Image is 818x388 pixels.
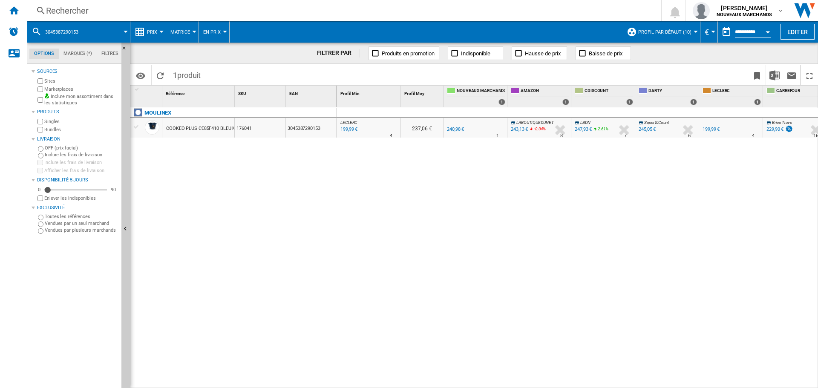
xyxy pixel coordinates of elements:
[36,187,43,193] div: 0
[781,24,815,40] button: Editer
[705,21,713,43] button: €
[573,125,592,134] div: 247,93 €
[170,21,194,43] button: Matrice
[510,125,528,134] div: 243,13 €
[37,127,43,132] input: Bundles
[97,49,123,59] md-tab-item: Filtres
[37,195,43,201] input: Afficher les frais de livraison
[9,26,19,37] img: alerts-logo.svg
[340,91,360,96] span: Profil Min
[164,86,234,99] div: Référence Sort None
[461,50,490,57] span: Indisponible
[147,29,157,35] span: Prix
[37,177,118,184] div: Disponibilité 5 Jours
[38,215,43,220] input: Toutes les références
[44,93,49,98] img: mysite-bg-18x18.png
[560,132,563,140] div: Délai de livraison : 8 jours
[403,86,443,99] div: Profil Moy Sort None
[772,120,792,125] span: Brico Travo
[44,78,118,84] label: Sites
[37,160,43,165] input: Inclure les frais de livraison
[236,86,285,99] div: Sort None
[44,118,118,125] label: Singles
[498,99,505,105] div: 1 offers sold by NOUVEAUX MARCHANDS
[44,126,118,133] label: Bundles
[339,125,357,134] div: Mise à jour : mercredi 17 septembre 2025 01:20
[38,228,43,234] input: Vendues par plusieurs marchands
[44,93,118,106] label: Inclure mon assortiment dans les statistiques
[525,50,561,57] span: Hausse de prix
[401,118,443,138] div: 237,06 €
[690,99,697,105] div: 1 offers sold by DARTY
[644,120,669,125] span: Super10Count
[769,70,780,80] img: excel-24x24.png
[576,46,631,60] button: Baisse de prix
[339,86,400,99] div: Profil Min Sort None
[534,126,543,131] span: -0.04
[170,29,190,35] span: Matrice
[32,21,126,43] div: 3045387290153
[44,186,107,194] md-slider: Disponibilité
[693,2,710,19] img: profile.jpg
[45,152,118,158] label: Inclure les frais de livraison
[638,29,691,35] span: Profil par défaut (10)
[626,99,633,105] div: 1 offers sold by CDISCOUNT
[37,68,118,75] div: Sources
[203,21,225,43] div: En Prix
[496,132,499,140] div: Délai de livraison : 1 jour
[512,46,567,60] button: Hausse de prix
[752,132,755,140] div: Délai de livraison : 4 jours
[446,125,464,134] div: 240,98 €
[562,99,569,105] div: 1 offers sold by AMAZON
[144,108,171,118] div: Cliquez pour filtrer sur cette marque
[639,126,656,132] div: 245,05 €
[390,132,392,140] div: Délai de livraison : 4 jours
[585,88,633,95] span: CDISCOUNT
[573,86,635,107] div: CDISCOUNT 1 offers sold by CDISCOUNT
[637,125,656,134] div: 245,05 €
[718,23,735,40] button: md-calendar
[516,120,554,125] span: LABOUTIQUEDUNET
[44,159,118,166] label: Inclure les frais de livraison
[760,23,775,38] button: Open calendar
[45,21,87,43] button: 3045387290153
[717,12,772,17] b: NOUVEAUX MARCHANDS
[45,29,78,35] span: 3045387290153
[575,126,592,132] div: 247,93 €
[166,91,184,96] span: Référence
[627,21,696,43] div: Profil par défaut (10)
[749,65,766,85] button: Créer un favoris
[717,4,772,12] span: [PERSON_NAME]
[637,86,699,107] div: DARTY 1 offers sold by DARTY
[38,221,43,227] input: Vendues par un seul marchand
[147,21,161,43] button: Prix
[37,204,118,211] div: Exclusivité
[701,125,720,134] div: 199,99 €
[624,132,627,140] div: Délai de livraison : 7 jours
[783,65,800,85] button: Envoyer ce rapport par email
[37,86,43,92] input: Marketplaces
[177,71,201,80] span: produit
[703,126,720,132] div: 199,99 €
[29,49,59,59] md-tab-item: Options
[38,153,43,158] input: Inclure les frais de livraison
[580,120,590,125] span: LBDN
[766,65,783,85] button: Télécharger au format Excel
[152,65,169,85] button: Recharger
[403,86,443,99] div: Sort None
[533,125,538,135] i: %
[705,28,709,37] span: €
[45,145,118,151] label: OFF (prix facial)
[339,86,400,99] div: Sort None
[447,126,464,132] div: 240,98 €
[369,46,439,60] button: Produits en promotion
[340,120,357,125] span: LECLERC
[457,88,505,95] span: NOUVEAUX MARCHANDS
[638,21,696,43] button: Profil par défaut (10)
[121,43,132,58] button: Masquer
[236,86,285,99] div: SKU Sort None
[238,91,246,96] span: SKU
[598,126,605,131] span: 2.61
[135,21,161,43] div: Prix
